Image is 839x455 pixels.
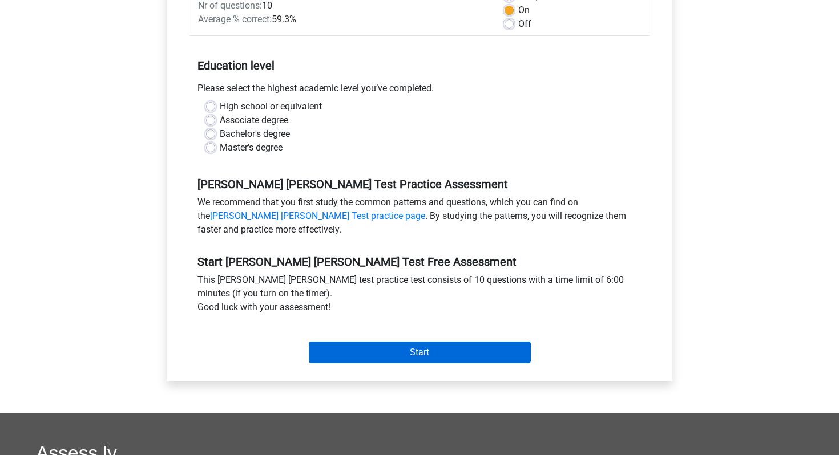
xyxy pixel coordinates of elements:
label: Master's degree [220,141,283,155]
div: We recommend that you first study the common patterns and questions, which you can find on the . ... [189,196,650,241]
h5: Start [PERSON_NAME] [PERSON_NAME] Test Free Assessment [197,255,642,269]
div: This [PERSON_NAME] [PERSON_NAME] test practice test consists of 10 questions with a time limit of... [189,273,650,319]
div: Please select the highest academic level you’ve completed. [189,82,650,100]
label: Associate degree [220,113,288,127]
div: 59.3% [189,13,496,26]
label: Bachelor's degree [220,127,290,141]
label: On [518,3,530,17]
input: Start [309,342,531,363]
label: Off [518,17,531,31]
a: [PERSON_NAME] [PERSON_NAME] Test practice page [210,210,425,221]
h5: Education level [197,54,642,77]
span: Average % correct: [198,14,272,25]
h5: [PERSON_NAME] [PERSON_NAME] Test Practice Assessment [197,177,642,191]
label: High school or equivalent [220,100,322,113]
